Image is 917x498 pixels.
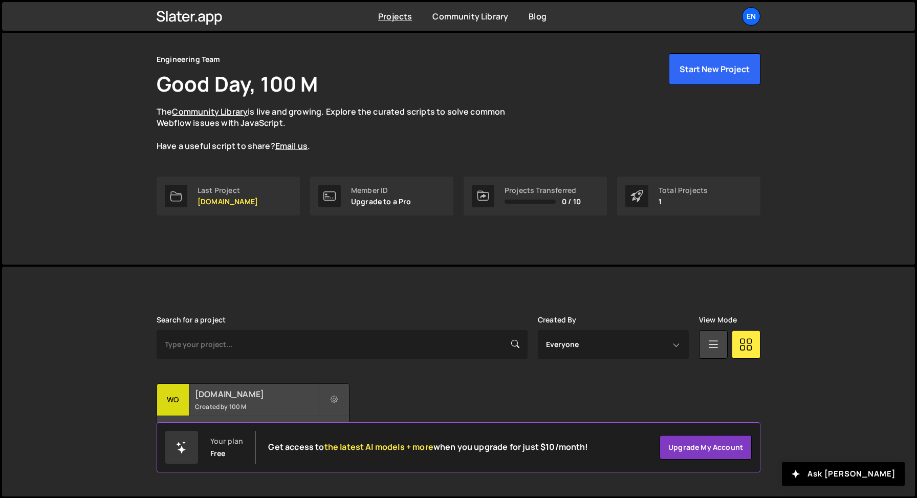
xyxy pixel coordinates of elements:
input: Type your project... [157,330,528,359]
div: Your plan [210,437,243,445]
h1: Good Day, 100 M [157,70,318,98]
div: 9 pages, last updated by 100 M [DATE] [157,416,349,447]
p: Upgrade to a Pro [351,198,411,206]
a: Last Project [DOMAIN_NAME] [157,177,300,215]
div: Free [210,449,226,458]
div: Total Projects [659,186,708,194]
label: Created By [538,316,577,324]
div: Projects Transferred [505,186,581,194]
a: Blog [529,11,547,22]
a: wo [DOMAIN_NAME] Created by 100 M 9 pages, last updated by 100 M [DATE] [157,383,350,447]
a: Community Library [432,11,508,22]
label: View Mode [699,316,737,324]
button: Start New Project [669,53,760,85]
p: 1 [659,198,708,206]
div: Member ID [351,186,411,194]
a: Email us [275,140,308,151]
h2: [DOMAIN_NAME] [195,388,318,400]
p: The is live and growing. Explore the curated scripts to solve common Webflow issues with JavaScri... [157,106,525,152]
button: Ask [PERSON_NAME] [782,462,905,486]
small: Created by 100 M [195,402,318,411]
a: Community Library [172,106,248,117]
div: wo [157,384,189,416]
a: Upgrade my account [660,435,752,460]
div: Engineering Team [157,53,221,66]
label: Search for a project [157,316,226,324]
a: En [742,7,760,26]
span: the latest AI models + more [324,441,433,452]
a: Projects [378,11,412,22]
div: Last Project [198,186,258,194]
h2: Get access to when you upgrade for just $10/month! [268,442,588,452]
span: 0 / 10 [562,198,581,206]
p: [DOMAIN_NAME] [198,198,258,206]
